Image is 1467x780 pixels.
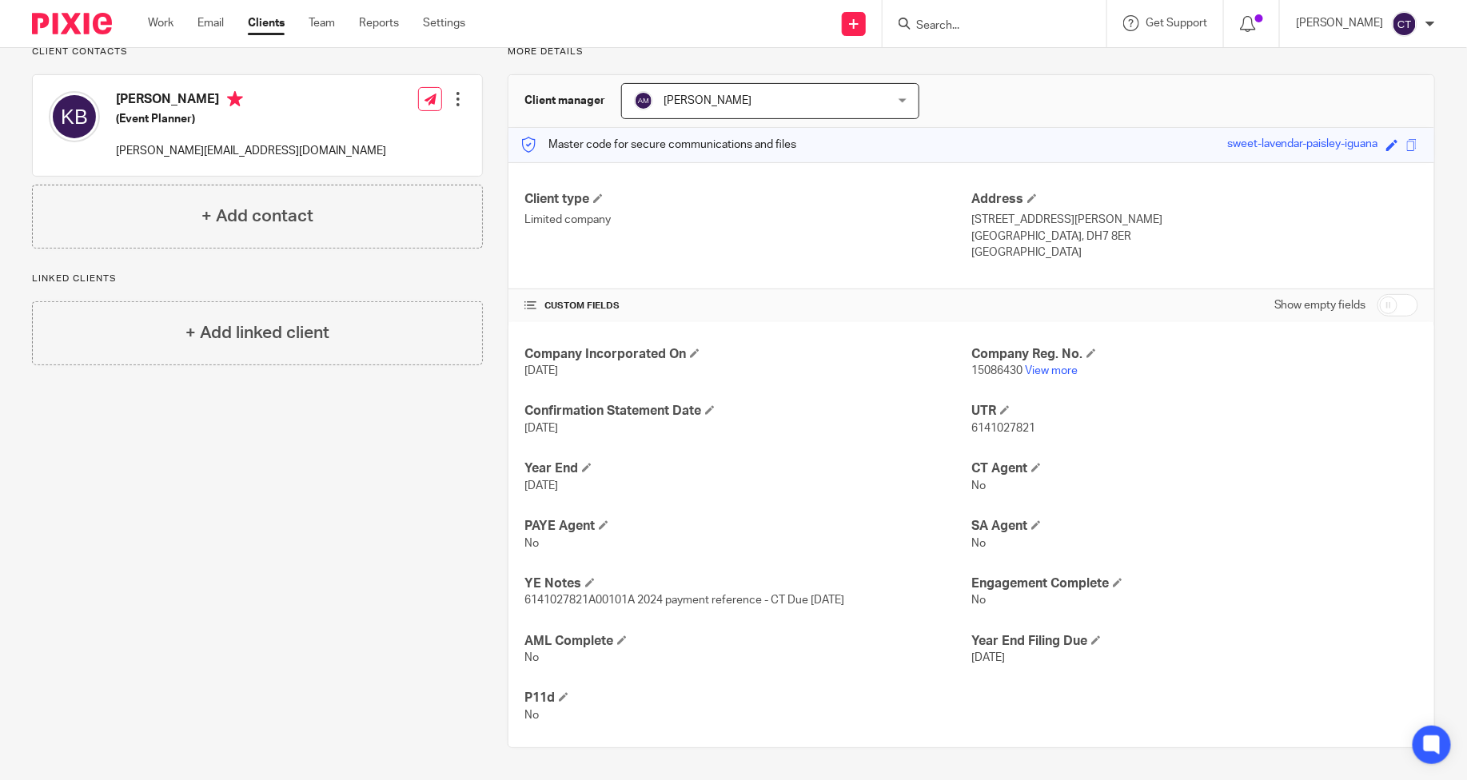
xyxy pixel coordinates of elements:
[1274,297,1366,313] label: Show empty fields
[116,143,386,159] p: [PERSON_NAME][EMAIL_ADDRESS][DOMAIN_NAME]
[971,191,1418,208] h4: Address
[227,91,243,107] i: Primary
[508,46,1435,58] p: More details
[971,652,1005,663] span: [DATE]
[915,19,1058,34] input: Search
[971,575,1418,592] h4: Engagement Complete
[524,518,971,535] h4: PAYE Agent
[359,15,399,31] a: Reports
[185,320,329,345] h4: + Add linked client
[32,13,112,34] img: Pixie
[524,480,558,491] span: [DATE]
[971,403,1418,420] h4: UTR
[971,229,1418,245] p: [GEOGRAPHIC_DATA], DH7 8ER
[971,518,1418,535] h4: SA Agent
[520,137,796,153] p: Master code for secure communications and files
[148,15,173,31] a: Work
[1296,15,1384,31] p: [PERSON_NAME]
[524,212,971,228] p: Limited company
[524,652,539,663] span: No
[634,91,653,110] img: svg%3E
[971,633,1418,650] h4: Year End Filing Due
[664,95,751,106] span: [PERSON_NAME]
[1227,136,1378,154] div: sweet-lavendar-paisley-iguana
[1025,365,1078,376] a: View more
[524,365,558,376] span: [DATE]
[423,15,465,31] a: Settings
[524,633,971,650] h4: AML Complete
[1392,11,1417,37] img: svg%3E
[971,423,1035,434] span: 6141027821
[1146,18,1207,29] span: Get Support
[116,111,386,127] h5: (Event Planner)
[49,91,100,142] img: svg%3E
[248,15,285,31] a: Clients
[524,575,971,592] h4: YE Notes
[32,46,483,58] p: Client contacts
[201,204,313,229] h4: + Add contact
[524,191,971,208] h4: Client type
[197,15,224,31] a: Email
[524,423,558,434] span: [DATE]
[971,212,1418,228] p: [STREET_ADDRESS][PERSON_NAME]
[524,710,539,721] span: No
[971,365,1023,376] span: 15086430
[971,595,986,606] span: No
[971,480,986,491] span: No
[524,595,844,606] span: 6141027821A00101A 2024 payment reference - CT Due [DATE]
[524,346,971,363] h4: Company Incorporated On
[971,460,1418,477] h4: CT Agent
[524,93,605,109] h3: Client manager
[32,273,483,285] p: Linked clients
[971,245,1418,261] p: [GEOGRAPHIC_DATA]
[524,690,971,706] h4: P11d
[524,538,539,549] span: No
[524,403,971,420] h4: Confirmation Statement Date
[116,91,386,111] h4: [PERSON_NAME]
[524,300,971,312] h4: CUSTOM FIELDS
[971,538,986,549] span: No
[524,460,971,477] h4: Year End
[971,346,1418,363] h4: Company Reg. No.
[309,15,335,31] a: Team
